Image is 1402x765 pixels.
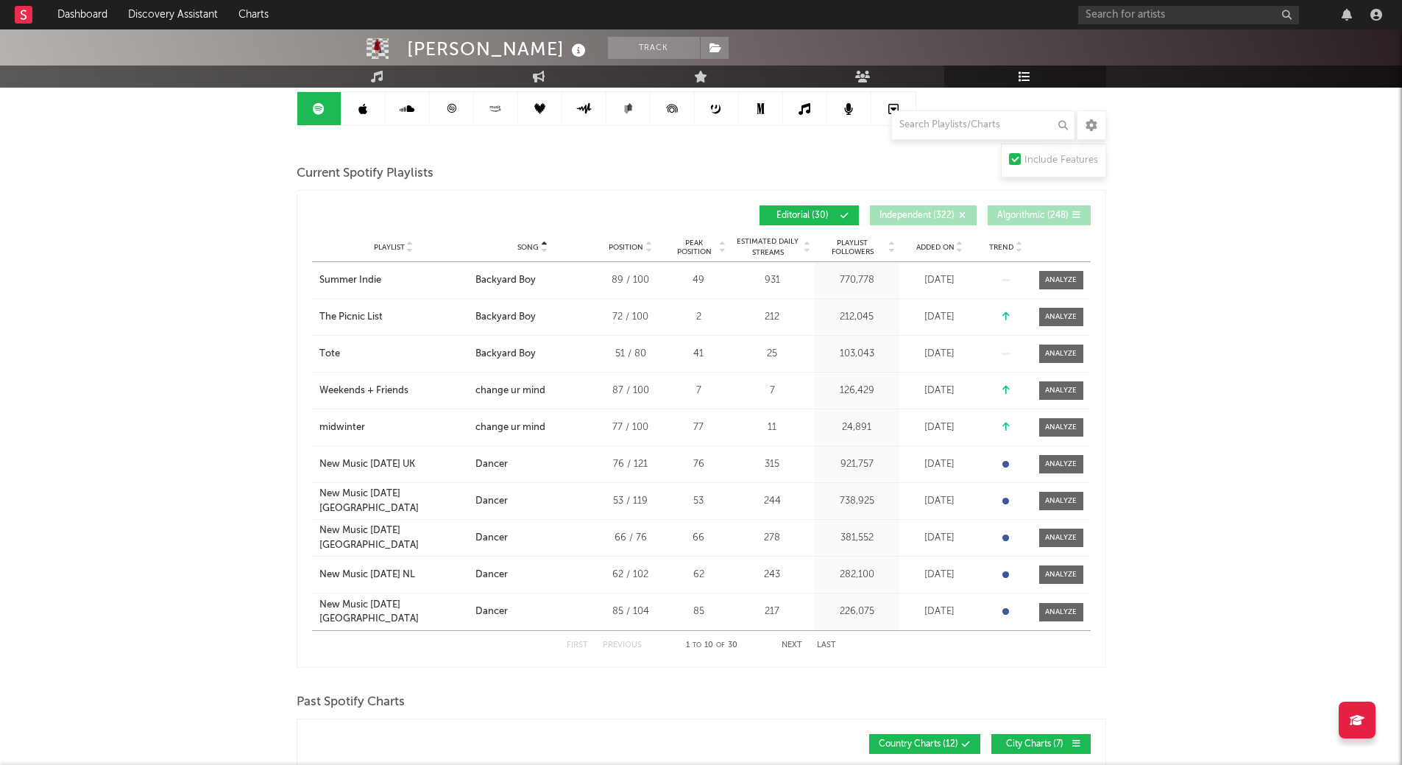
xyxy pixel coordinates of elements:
[818,604,896,619] div: 226,075
[374,243,405,252] span: Playlist
[869,734,980,754] button: Country Charts(12)
[671,347,726,362] div: 41
[734,457,811,472] div: 315
[671,420,726,435] div: 77
[567,641,588,649] button: First
[671,604,726,619] div: 85
[475,494,508,509] div: Dancer
[818,494,896,509] div: 738,925
[734,531,811,546] div: 278
[319,457,415,472] div: New Music [DATE] UK
[818,420,896,435] div: 24,891
[319,420,468,435] a: midwinter
[760,205,859,225] button: Editorial(30)
[903,347,977,362] div: [DATE]
[598,310,664,325] div: 72 / 100
[734,310,811,325] div: 212
[891,110,1075,140] input: Search Playlists/Charts
[870,205,977,225] button: Independent(322)
[319,273,381,288] div: Summer Indie
[734,236,802,258] span: Estimated Daily Streams
[988,205,1091,225] button: Algorithmic(248)
[1001,740,1069,749] span: City Charts ( 7 )
[609,243,643,252] span: Position
[818,347,896,362] div: 103,043
[671,568,726,582] div: 62
[903,531,977,546] div: [DATE]
[903,494,977,509] div: [DATE]
[319,273,468,288] a: Summer Indie
[817,641,836,649] button: Last
[734,347,811,362] div: 25
[693,642,701,649] span: to
[671,273,726,288] div: 49
[734,273,811,288] div: 931
[598,457,664,472] div: 76 / 121
[297,165,433,183] span: Current Spotify Playlists
[319,347,468,362] a: Tote
[903,310,977,325] div: [DATE]
[671,494,726,509] div: 53
[319,568,415,582] div: New Music [DATE] NL
[598,531,664,546] div: 66 / 76
[475,384,545,398] div: change ur mind
[818,384,896,398] div: 126,429
[598,604,664,619] div: 85 / 104
[598,494,664,509] div: 53 / 119
[818,273,896,288] div: 770,778
[671,457,726,472] div: 76
[319,487,468,515] a: New Music [DATE] [GEOGRAPHIC_DATA]
[671,531,726,546] div: 66
[407,37,590,61] div: [PERSON_NAME]
[716,642,725,649] span: of
[671,310,726,325] div: 2
[319,457,468,472] a: New Music [DATE] UK
[903,420,977,435] div: [DATE]
[319,598,468,627] a: New Music [DATE] [GEOGRAPHIC_DATA]
[475,604,508,619] div: Dancer
[916,243,955,252] span: Added On
[475,310,536,325] div: Backyard Boy
[734,384,811,398] div: 7
[603,641,642,649] button: Previous
[598,568,664,582] div: 62 / 102
[903,273,977,288] div: [DATE]
[297,694,405,711] span: Past Spotify Charts
[475,273,536,288] div: Backyard Boy
[734,420,811,435] div: 11
[991,734,1091,754] button: City Charts(7)
[903,457,977,472] div: [DATE]
[319,384,468,398] a: Weekends + Friends
[997,211,1069,220] span: Algorithmic ( 248 )
[769,211,837,220] span: Editorial ( 30 )
[734,604,811,619] div: 217
[1024,152,1098,169] div: Include Features
[818,531,896,546] div: 381,552
[475,457,508,472] div: Dancer
[903,604,977,619] div: [DATE]
[989,243,1013,252] span: Trend
[608,37,700,59] button: Track
[319,568,468,582] a: New Music [DATE] NL
[818,239,887,256] span: Playlist Followers
[903,384,977,398] div: [DATE]
[475,420,545,435] div: change ur mind
[734,494,811,509] div: 244
[475,531,508,546] div: Dancer
[319,523,468,552] div: New Music [DATE] [GEOGRAPHIC_DATA]
[671,637,752,655] div: 1 10 30
[319,310,383,325] div: The Picnic List
[598,347,664,362] div: 51 / 80
[818,310,896,325] div: 212,045
[598,273,664,288] div: 89 / 100
[782,641,802,649] button: Next
[818,457,896,472] div: 921,757
[319,310,468,325] a: The Picnic List
[319,384,408,398] div: Weekends + Friends
[319,347,340,362] div: Tote
[598,420,664,435] div: 77 / 100
[475,568,508,582] div: Dancer
[671,239,718,256] span: Peak Position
